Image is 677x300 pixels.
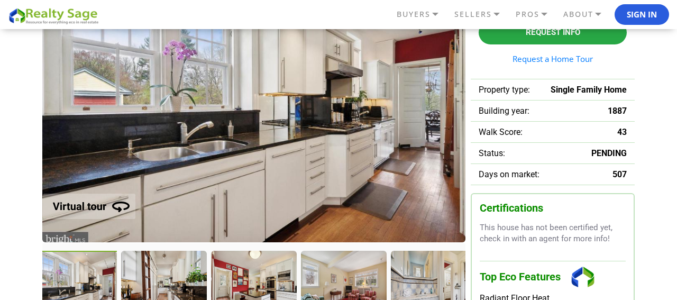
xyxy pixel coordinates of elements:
span: Days on market: [479,169,539,179]
a: BUYERS [394,5,452,23]
span: Single Family Home [551,85,627,95]
a: Request a Home Tour [479,55,627,63]
a: PROS [513,5,561,23]
span: Status: [479,148,505,158]
p: This house has not been certified yet, check in with an agent for more info! [480,222,626,245]
h3: Top Eco Features [480,261,626,293]
a: SELLERS [452,5,513,23]
button: Sign In [615,4,669,25]
span: PENDING [591,148,627,158]
span: 1887 [608,106,627,116]
a: ABOUT [561,5,615,23]
h3: Certifications [480,202,626,214]
span: Walk Score: [479,127,523,137]
button: Request Info [479,21,627,44]
span: Building year: [479,106,529,116]
span: 43 [617,127,627,137]
span: 507 [612,169,627,179]
span: Property type: [479,85,530,95]
img: REALTY SAGE [8,6,103,25]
